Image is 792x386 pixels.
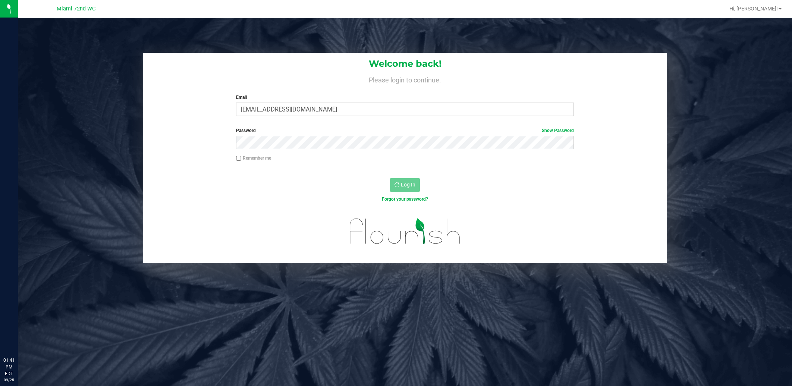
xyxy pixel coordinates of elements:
[382,197,428,202] a: Forgot your password?
[340,210,471,252] img: flourish_logo.svg
[143,59,667,69] h1: Welcome back!
[729,6,778,12] span: Hi, [PERSON_NAME]!
[57,6,95,12] span: Miami 72nd WC
[236,155,271,161] label: Remember me
[236,128,256,133] span: Password
[3,377,15,383] p: 09/25
[542,128,574,133] a: Show Password
[236,94,574,101] label: Email
[143,75,667,84] h4: Please login to continue.
[390,178,420,192] button: Log In
[401,182,415,188] span: Log In
[236,156,241,161] input: Remember me
[3,357,15,377] p: 01:41 PM EDT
